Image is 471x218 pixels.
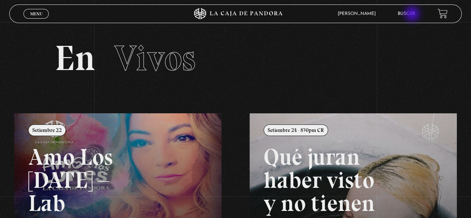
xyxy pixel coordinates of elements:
span: Menu [30,12,42,16]
h2: En [55,41,417,76]
span: Cerrar [28,18,45,23]
span: [PERSON_NAME] [334,12,383,16]
a: Buscar [398,12,415,16]
a: View your shopping cart [437,9,448,19]
span: Vivos [114,37,195,79]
